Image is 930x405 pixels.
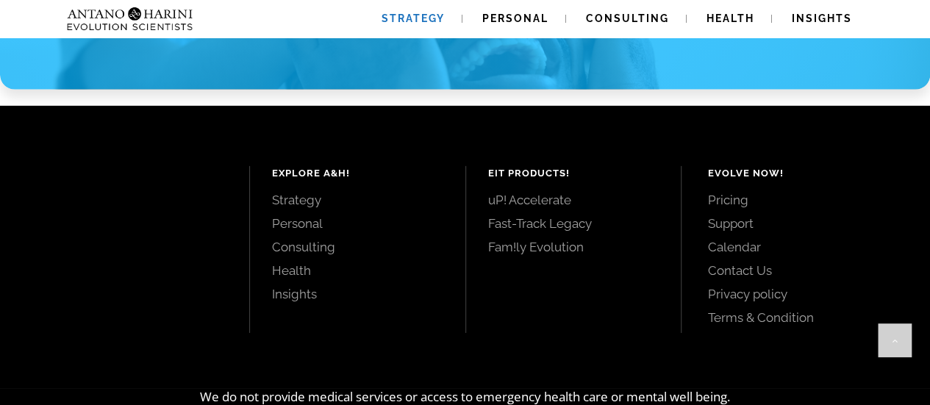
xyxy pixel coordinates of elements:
a: Support [707,215,897,232]
a: Personal [272,215,443,232]
span: Health [707,12,754,24]
span: Strategy [382,12,445,24]
a: Consulting [272,239,443,255]
a: Fam!ly Evolution [488,239,659,255]
a: Strategy [272,192,443,208]
a: Insights [272,286,443,302]
a: Contact Us [707,262,897,279]
a: Fast-Track Legacy [488,215,659,232]
a: Calendar [707,239,897,255]
a: Health [272,262,443,279]
h4: EIT Products! [488,166,659,181]
a: uP! Accelerate [488,192,659,208]
span: Insights [792,12,852,24]
a: Privacy policy [707,286,897,302]
a: Terms & Condition [707,309,897,326]
span: Consulting [586,12,669,24]
h4: Evolve Now! [707,166,897,181]
span: Personal [482,12,548,24]
h4: Explore A&H! [272,166,443,181]
a: Pricing [707,192,897,208]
